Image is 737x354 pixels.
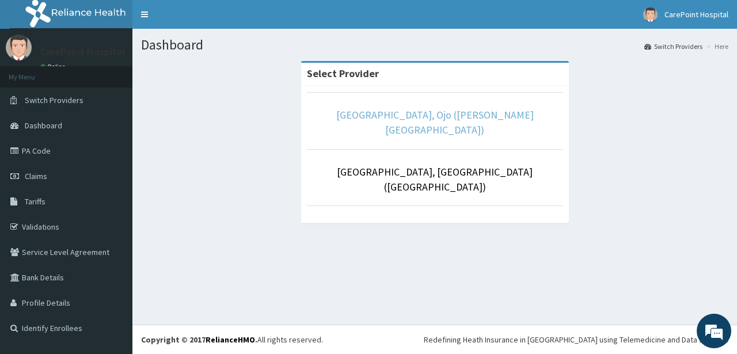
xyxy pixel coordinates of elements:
[704,41,728,51] li: Here
[141,37,728,52] h1: Dashboard
[25,171,47,181] span: Claims
[643,7,658,22] img: User Image
[25,196,45,207] span: Tariffs
[25,95,83,105] span: Switch Providers
[337,165,533,193] a: [GEOGRAPHIC_DATA], [GEOGRAPHIC_DATA] ([GEOGRAPHIC_DATA])
[132,325,737,354] footer: All rights reserved.
[424,334,728,345] div: Redefining Heath Insurance in [GEOGRAPHIC_DATA] using Telemedicine and Data Science!
[6,35,32,60] img: User Image
[25,120,62,131] span: Dashboard
[141,334,257,345] strong: Copyright © 2017 .
[336,108,534,136] a: [GEOGRAPHIC_DATA], Ojo ([PERSON_NAME][GEOGRAPHIC_DATA])
[206,334,255,345] a: RelianceHMO
[644,41,702,51] a: Switch Providers
[40,63,68,71] a: Online
[664,9,728,20] span: CarePoint Hospital
[307,67,379,80] strong: Select Provider
[40,47,125,57] p: CarePoint Hospital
